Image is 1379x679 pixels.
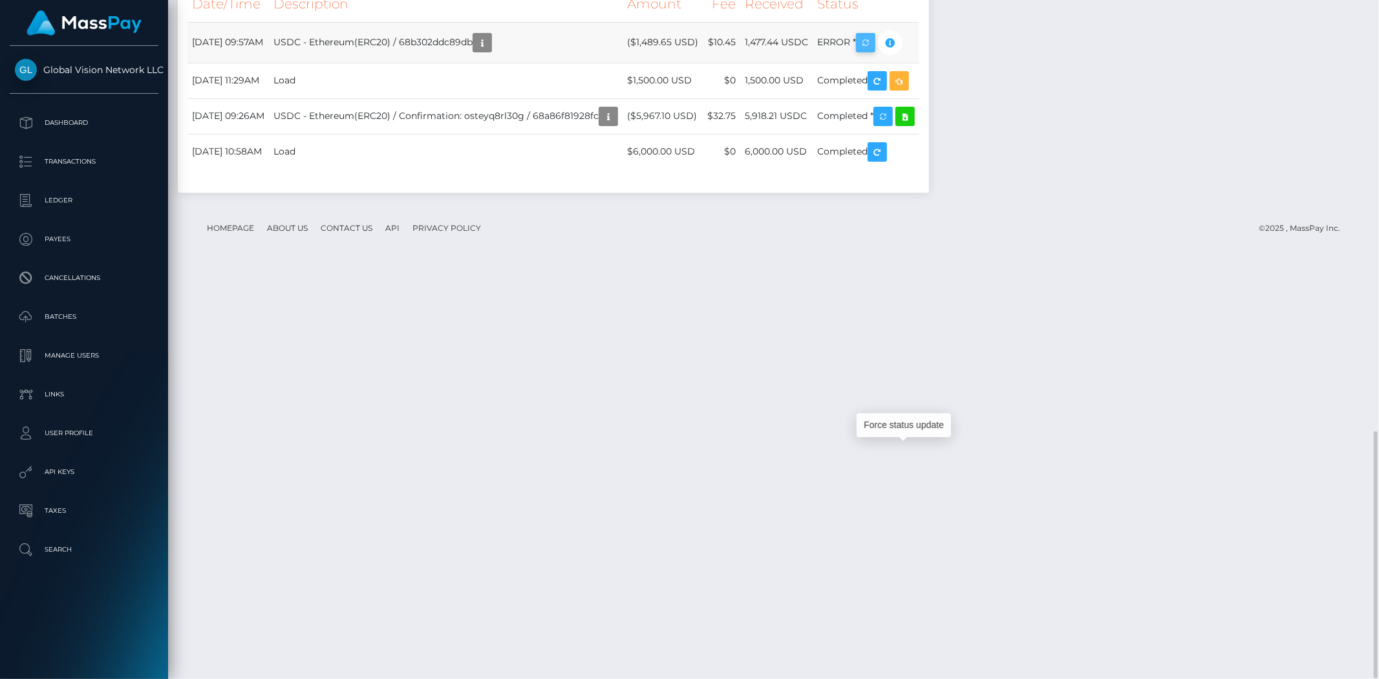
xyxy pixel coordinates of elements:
a: Homepage [202,218,259,238]
p: Links [15,385,153,404]
a: Search [10,533,158,566]
a: Contact Us [315,218,378,238]
td: Load [269,63,623,98]
td: [DATE] 10:58AM [187,134,269,169]
a: About Us [262,218,313,238]
p: Cancellations [15,268,153,288]
td: USDC - Ethereum(ERC20) / Confirmation: osteyq8rl30g / 68a86f81928fc [269,98,623,134]
p: Taxes [15,501,153,521]
td: [DATE] 11:29AM [187,63,269,98]
td: Completed [813,63,919,98]
a: Taxes [10,495,158,527]
p: Search [15,540,153,559]
p: API Keys [15,462,153,482]
td: USDC - Ethereum(ERC20) / 68b302ddc89db [269,22,623,63]
a: API [380,218,405,238]
p: Payees [15,230,153,249]
td: $0 [703,63,740,98]
a: Ledger [10,184,158,217]
a: Cancellations [10,262,158,294]
td: [DATE] 09:26AM [187,98,269,134]
a: Privacy Policy [407,218,486,238]
a: Manage Users [10,339,158,372]
p: Manage Users [15,346,153,365]
td: 1,500.00 USD [740,63,813,98]
a: Payees [10,223,158,255]
img: Global Vision Network LLC [15,59,37,81]
div: Force status update [857,413,951,437]
td: 1,477.44 USDC [740,22,813,63]
p: User Profile [15,424,153,443]
td: 6,000.00 USD [740,134,813,169]
span: Global Vision Network LLC [10,64,158,76]
td: $1,500.00 USD [623,63,703,98]
a: Dashboard [10,107,158,139]
a: User Profile [10,417,158,449]
div: © 2025 , MassPay Inc. [1259,221,1350,235]
p: Ledger [15,191,153,210]
p: Dashboard [15,113,153,133]
td: $10.45 [703,22,740,63]
td: ($1,489.65 USD) [623,22,703,63]
a: Batches [10,301,158,333]
td: $32.75 [703,98,740,134]
td: Load [269,134,623,169]
td: Completed * [813,98,919,134]
td: $6,000.00 USD [623,134,703,169]
p: Transactions [15,152,153,171]
td: Completed [813,134,919,169]
img: MassPay Logo [27,10,142,36]
td: ERROR * [813,22,919,63]
td: ($5,967.10 USD) [623,98,703,134]
td: [DATE] 09:57AM [187,22,269,63]
td: 5,918.21 USDC [740,98,813,134]
a: API Keys [10,456,158,488]
a: Transactions [10,145,158,178]
p: Batches [15,307,153,327]
a: Links [10,378,158,411]
td: $0 [703,134,740,169]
